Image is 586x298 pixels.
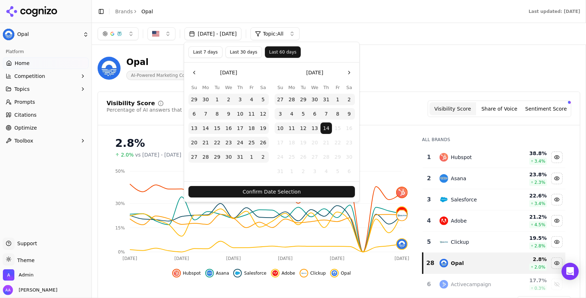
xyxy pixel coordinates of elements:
div: Platform [3,46,89,57]
button: Sunday, July 27th, 2025, selected [188,151,200,163]
div: 23.8 % [510,171,547,178]
button: Thursday, July 31st, 2025, selected [234,151,246,163]
button: Confirm Date Selection [188,186,355,197]
button: Friday, August 8th, 2025, selected [332,108,343,120]
button: Hide salesforce data [551,194,563,205]
button: Wednesday, July 30th, 2025, selected [223,151,234,163]
div: Salesforce [451,196,477,203]
div: 22.6 % [510,192,547,199]
div: 6 [426,280,432,289]
div: 4 [426,216,432,225]
span: 4.5 % [534,222,545,228]
button: Hide salesforce data [233,269,266,278]
img: US [152,30,159,37]
div: 5 [426,238,432,246]
div: 1 [426,153,432,162]
img: clickup [440,238,448,246]
button: Sunday, August 3rd, 2025, selected [275,108,286,120]
button: Sunday, July 13th, 2025, selected [188,122,200,134]
div: Clickup [451,238,469,246]
img: opal [397,239,407,249]
th: Thursday [234,84,246,91]
button: Hide hubspot data [551,152,563,163]
div: All Brands [422,137,566,143]
th: Saturday [343,84,355,91]
th: Friday [332,84,343,91]
button: Tuesday, July 1st, 2025, selected [211,94,223,105]
span: Theme [14,257,34,263]
button: Wednesday, July 23rd, 2025, selected [223,137,234,148]
table: August 2025 [275,84,355,177]
button: Wednesday, August 6th, 2025, selected [309,108,320,120]
button: Sunday, July 6th, 2025, selected [188,108,200,120]
button: Saturday, July 26th, 2025, selected [257,137,269,148]
span: Salesforce [244,270,266,276]
div: Open Intercom Messenger [562,263,579,280]
img: clickup [397,210,407,220]
button: Hide clickup data [551,236,563,248]
div: 2 [426,174,432,183]
tspan: [DATE] [174,256,189,261]
tspan: 50% [115,169,125,174]
button: Saturday, July 12th, 2025, selected [257,108,269,120]
th: Tuesday [211,84,223,91]
img: hubspot [174,270,179,276]
button: Hide opal data [330,269,351,278]
tspan: [DATE] [395,256,409,261]
button: Visibility Score [430,102,476,115]
th: Wednesday [223,84,234,91]
span: Adobe [282,270,295,276]
button: Friday, August 1st, 2025, selected [246,151,257,163]
button: Sunday, June 29th, 2025, selected [188,94,200,105]
button: Hide opal data [551,257,563,269]
img: Opal [3,29,14,40]
button: Go to the Next Month [343,67,355,78]
button: Show activecampaign data [551,279,563,290]
span: vs [DATE] - [DATE] [135,151,182,158]
tr: 5clickupClickup19.5%2.8%Hide clickup data [423,232,566,253]
th: Sunday [275,84,286,91]
button: Thursday, July 17th, 2025, selected [234,122,246,134]
button: Friday, August 1st, 2025, selected [332,94,343,105]
div: 19.5 % [510,234,547,242]
tspan: 0% [118,250,125,255]
button: Tuesday, August 5th, 2025, selected [297,108,309,120]
img: hubspot [397,187,407,197]
th: Friday [246,84,257,91]
button: Sentiment Score [523,102,569,115]
img: salesforce [235,270,240,276]
div: Opal [126,56,234,68]
button: Friday, July 4th, 2025, selected [246,94,257,105]
tspan: [DATE] [226,256,241,261]
span: 2.3 % [534,180,545,185]
tr: 2asanaAsana23.8%2.3%Hide asana data [423,168,566,189]
button: Thursday, July 10th, 2025, selected [234,108,246,120]
span: Clickup [310,270,326,276]
th: Monday [200,84,211,91]
button: Monday, August 11th, 2025, selected [286,122,297,134]
button: Topics [3,83,89,95]
span: 2.0 % [534,264,545,270]
tr: 1hubspotHubspot38.8%3.4%Hide hubspot data [423,147,566,168]
img: opal [440,259,448,267]
span: 3.4 % [534,201,545,206]
img: Opal [98,57,121,80]
div: Asana [451,175,467,182]
span: 0.3 % [534,285,545,291]
button: [DATE] - [DATE] [184,27,242,40]
a: Home [3,57,89,69]
span: Competition [14,73,45,80]
tr: 4adobeAdobe21.2%4.5%Hide adobe data [423,210,566,232]
th: Saturday [257,84,269,91]
img: asana [440,174,448,183]
img: adobe [440,216,448,225]
button: Hide adobe data [271,269,295,278]
button: Hide asana data [205,269,229,278]
button: Wednesday, July 2nd, 2025, selected [223,94,234,105]
div: Visibility Score [107,101,155,106]
button: Open user button [3,285,57,295]
span: 2.8 % [534,243,545,249]
button: Toolbox [3,135,89,146]
button: Saturday, August 2nd, 2025, selected [257,151,269,163]
span: Topics [14,85,30,93]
